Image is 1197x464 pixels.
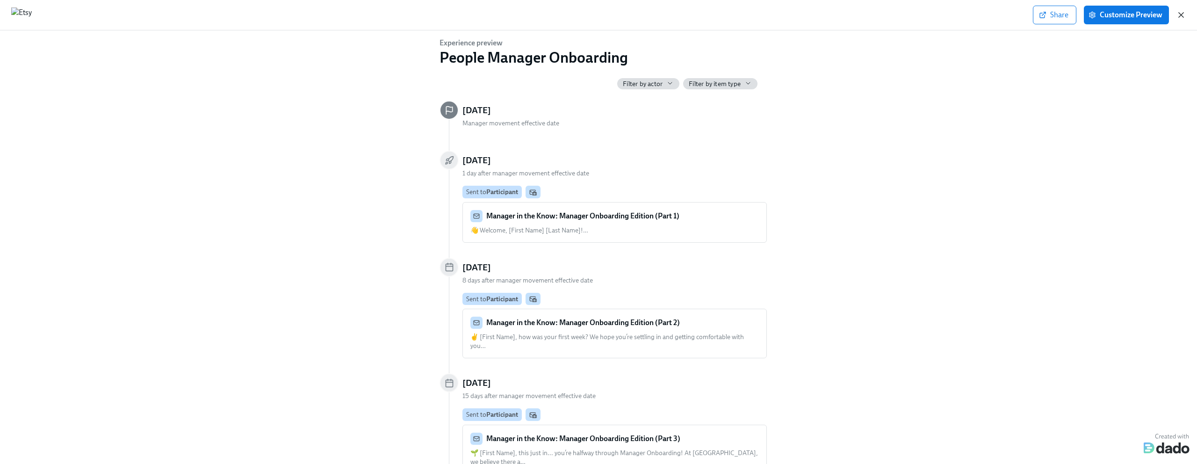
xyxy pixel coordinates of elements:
span: Filter by item type [689,80,741,88]
img: Dado [1144,431,1190,454]
button: Filter by actor [617,78,679,89]
span: Customize Preview [1090,10,1162,20]
div: Manager in the Know: Manager Onboarding Edition (Part 2) [470,317,759,329]
div: Manager in the Know: Manager Onboarding Edition (Part 3) [470,433,759,445]
span: 👋 Welcome, [First Name] [Last Name]! … [470,226,588,234]
div: Sent to [466,295,518,304]
svg: Work Email [529,295,537,303]
button: Share [1033,6,1076,24]
strong: Manager in the Know: Manager Onboarding Edition (Part 3) [486,434,680,443]
button: Customize Preview [1084,6,1169,24]
span: 8 days after manager movement effective date [462,276,593,284]
div: Sent to [466,410,518,419]
img: Etsy [11,7,32,22]
h2: People Manager Onboarding [440,48,628,67]
h5: [DATE] [462,154,491,167]
div: Sent to [466,188,518,196]
h5: [DATE] [462,261,491,274]
h6: Experience preview [440,38,628,48]
span: ✌️ [First Name], how was your first week? We hope you’re settling in and getting comfortable with... [470,333,744,350]
span: 15 days after manager movement effective date [462,392,596,400]
button: Filter by item type [683,78,757,89]
strong: Participant [486,411,518,418]
strong: Participant [486,188,518,196]
svg: Work Email [529,411,537,419]
span: Filter by actor [623,80,663,88]
strong: Manager in the Know: Manager Onboarding Edition (Part 1) [486,211,679,220]
div: Manager in the Know: Manager Onboarding Edition (Part 1) [470,210,759,222]
strong: Manager in the Know: Manager Onboarding Edition (Part 2) [486,318,680,327]
svg: Work Email [529,188,537,196]
span: Share [1041,10,1068,20]
span: Manager movement effective date [462,119,559,127]
strong: Participant [486,295,518,303]
h5: [DATE] [462,377,491,389]
span: 1 day after manager movement effective date [462,169,589,177]
h5: [DATE] [462,104,491,116]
